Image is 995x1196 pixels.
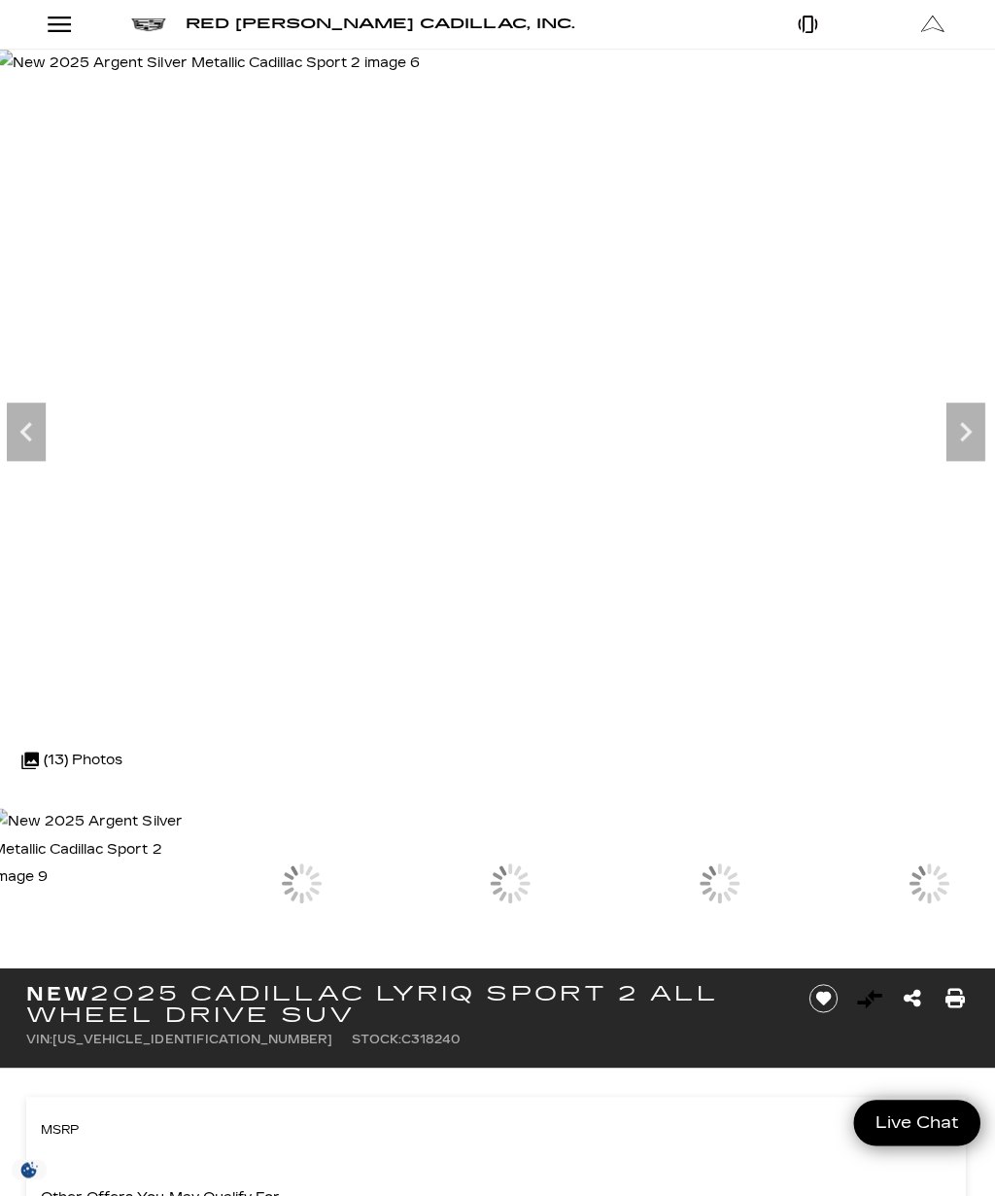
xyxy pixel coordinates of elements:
a: MSRP $72,115 [44,1113,951,1141]
img: Opt-Out Icon [10,1156,54,1177]
span: C318240 [403,1030,463,1043]
strong: New [29,979,93,1003]
span: [US_VEHICLE_IDENTIFICATION_NUMBER] [55,1030,334,1043]
img: Cadillac logo [134,18,168,31]
span: Stock: [354,1030,403,1043]
a: Live Chat [854,1097,980,1143]
button: Vehicle Added To Compare List [855,981,884,1010]
a: Share this New 2025 Cadillac LYRIQ Sport 2 All Wheel Drive SUV [904,982,921,1009]
span: Live Chat [866,1108,969,1131]
span: Red [PERSON_NAME] Cadillac, Inc. [188,16,576,32]
a: Red [PERSON_NAME] Cadillac, Inc. [188,11,576,38]
span: MSRP [44,1113,904,1141]
button: Save vehicle [803,980,845,1011]
a: Cadillac logo [134,11,168,38]
div: (13) Photos [15,735,135,782]
div: Previous [10,402,49,460]
h1: 2025 Cadillac LYRIQ Sport 2 All Wheel Drive SUV [29,980,781,1023]
section: Click to Open Cookie Consent Modal [10,1156,54,1177]
span: VIN: [29,1030,55,1043]
a: Print this New 2025 Cadillac LYRIQ Sport 2 All Wheel Drive SUV [946,982,966,1009]
div: Next [946,402,985,460]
